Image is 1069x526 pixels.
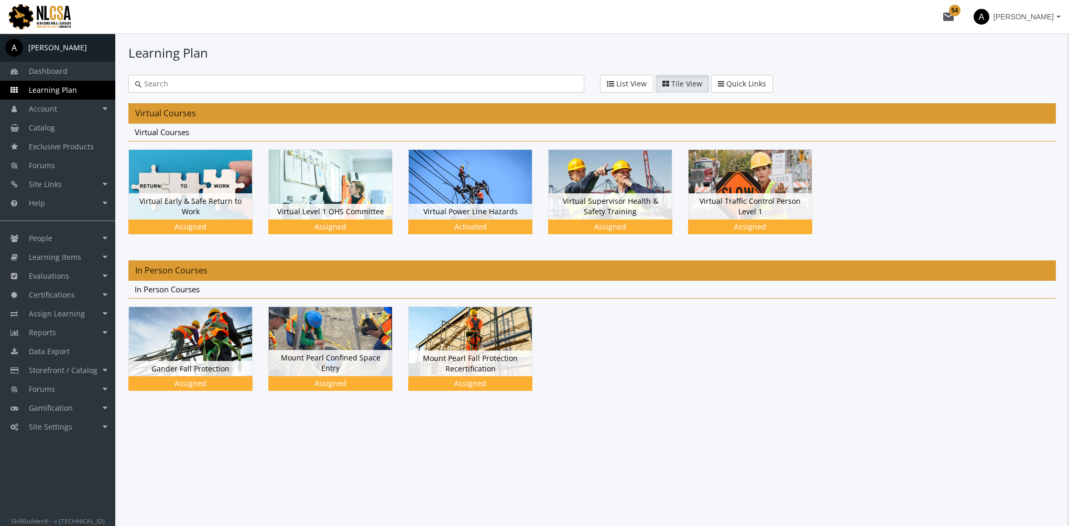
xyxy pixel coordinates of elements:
mat-icon: mail [942,10,955,23]
h1: Learning Plan [128,44,1056,62]
span: Forums [29,384,55,394]
div: Virtual Supervisor Health & Safety Training [549,193,672,219]
span: Forums [29,160,55,170]
div: Virtual Early & Safe Return to Work [129,193,252,219]
div: Virtual Early & Safe Return to Work [128,149,268,249]
div: Assigned [130,378,250,389]
div: Activated [410,222,530,232]
span: Learning Items [29,252,81,262]
span: List View [616,79,647,89]
div: Gander Fall Protection [128,306,268,407]
span: Help [29,198,45,208]
div: Assigned [130,222,250,232]
div: Virtual Traffic Control Person Level 1 [688,149,828,249]
div: Virtual Supervisor Health & Safety Training [548,149,688,249]
div: Virtual Power Line Hazards [409,204,532,220]
div: Mount Pearl Confined Space Entry [269,350,392,376]
div: Mount Pearl Fall Protection Recertification [408,306,548,407]
div: Assigned [270,222,390,232]
span: Certifications [29,290,75,300]
span: Catalog [29,123,55,133]
span: Assign Learning [29,309,85,319]
span: A [974,9,989,25]
div: Virtual Level 1 OHS Committee [269,204,392,220]
span: Virtual Courses [135,107,196,119]
div: Assigned [270,378,390,389]
span: Evaluations [29,271,69,281]
span: Reports [29,327,56,337]
span: Dashboard [29,66,68,76]
span: Virtual Courses [135,127,189,137]
span: Storefront / Catalog [29,365,97,375]
span: Quick Links [726,79,766,89]
div: Gander Fall Protection [129,361,252,377]
div: Mount Pearl Confined Space Entry [268,306,408,407]
div: Virtual Level 1 OHS Committee [268,149,408,249]
div: Mount Pearl Fall Protection Recertification [409,350,532,376]
div: Assigned [410,378,530,389]
span: Site Links [29,179,62,189]
span: Gamification [29,403,73,413]
div: [PERSON_NAME] [28,42,87,53]
div: Virtual Power Line Hazards [408,149,548,249]
span: People [29,233,52,243]
span: Exclusive Products [29,141,94,151]
span: Site Settings [29,422,72,432]
span: In Person Courses [135,265,208,276]
span: Learning Plan [29,85,77,95]
span: In Person Courses [135,284,200,294]
span: Tile View [671,79,702,89]
div: Assigned [690,222,810,232]
small: SkillBuilder® - v.[TECHNICAL_ID] [11,517,105,525]
div: Virtual Traffic Control Person Level 1 [689,193,812,219]
input: Search [141,79,577,89]
span: Data Export [29,346,70,356]
div: Assigned [550,222,670,232]
span: A [5,39,23,57]
span: Account [29,104,57,114]
span: [PERSON_NAME] [994,7,1054,26]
